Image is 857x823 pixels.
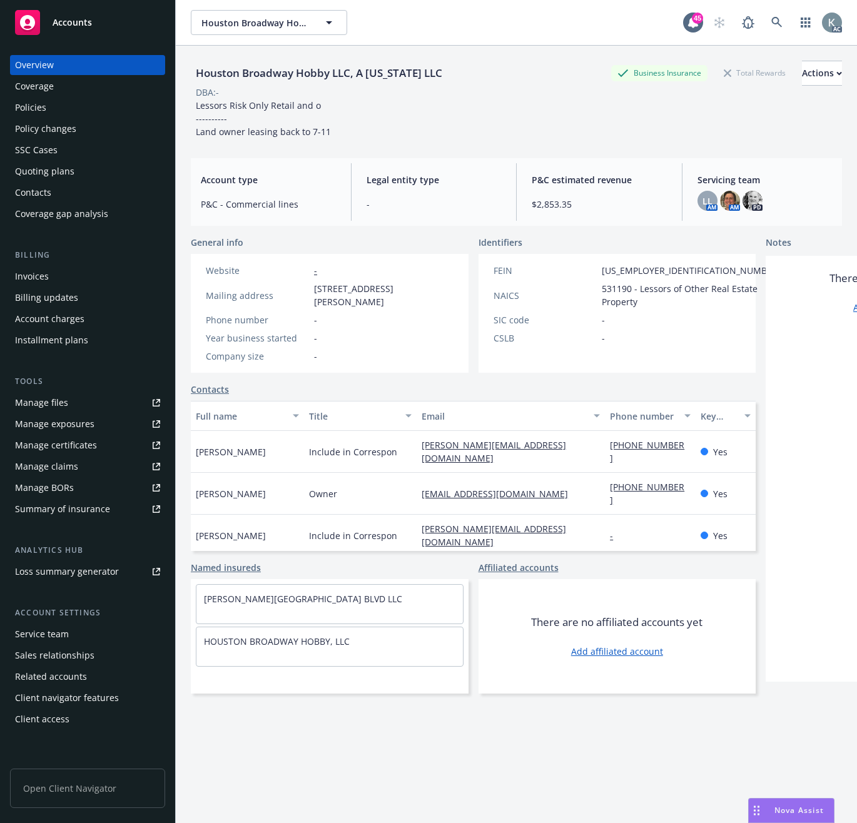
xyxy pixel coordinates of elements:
span: P&C estimated revenue [532,173,667,186]
div: Client access [15,709,69,729]
a: [PHONE_NUMBER] [610,439,684,464]
div: Actions [802,61,842,85]
div: Overview [15,55,54,75]
div: Related accounts [15,667,87,687]
div: Billing [10,249,165,261]
span: [PERSON_NAME] [196,445,266,458]
div: Title [309,410,398,423]
div: SSC Cases [15,140,58,160]
div: DBA: - [196,86,219,99]
span: Account type [201,173,336,186]
a: Manage BORs [10,478,165,498]
span: - [314,350,317,363]
a: HOUSTON BROADWAY HOBBY, LLC [204,635,350,647]
a: Sales relationships [10,645,165,665]
a: Manage exposures [10,414,165,434]
span: [US_EMPLOYER_IDENTIFICATION_NUMBER] [602,264,781,277]
div: Phone number [206,313,309,326]
a: Policy changes [10,119,165,139]
span: Yes [713,445,728,458]
a: Affiliated accounts [479,561,559,574]
a: Quoting plans [10,161,165,181]
span: - [602,331,605,345]
span: $2,853.35 [532,198,667,211]
span: LL [702,194,712,208]
div: Key contact [701,410,737,423]
div: Policy changes [15,119,76,139]
span: Identifiers [479,236,522,249]
div: Email [422,410,586,423]
a: Manage files [10,393,165,413]
div: Coverage gap analysis [15,204,108,224]
span: [PERSON_NAME] [196,487,266,500]
div: Contacts [15,183,51,203]
div: Mailing address [206,289,309,302]
button: Email [417,401,605,431]
span: Include in Correspon [309,445,397,458]
div: Billing updates [15,288,78,308]
a: [PERSON_NAME][GEOGRAPHIC_DATA] BLVD LLC [204,593,402,605]
button: Houston Broadway Hobby LLC, A [US_STATE] LLC [191,10,347,35]
a: Client navigator features [10,688,165,708]
a: Named insureds [191,561,261,574]
div: Manage claims [15,457,78,477]
div: Houston Broadway Hobby LLC, A [US_STATE] LLC [191,65,447,81]
span: P&C - Commercial lines [201,198,336,211]
span: [STREET_ADDRESS][PERSON_NAME] [314,282,454,308]
span: Include in Correspon [309,529,397,542]
div: Account charges [15,309,84,329]
div: Website [206,264,309,277]
div: Installment plans [15,330,88,350]
a: Installment plans [10,330,165,350]
div: 45 [692,13,703,24]
span: - [602,313,605,326]
div: Full name [196,410,285,423]
span: Lessors Risk Only Retail and o ---------- Land owner leasing back to 7-11 [196,99,331,138]
div: Quoting plans [15,161,74,181]
a: SSC Cases [10,140,165,160]
a: [PERSON_NAME][EMAIL_ADDRESS][DOMAIN_NAME] [422,523,566,548]
span: [PERSON_NAME] [196,529,266,542]
div: Tools [10,375,165,388]
a: Contacts [191,383,229,396]
div: Policies [15,98,46,118]
a: Overview [10,55,165,75]
a: Client access [10,709,165,729]
div: Drag to move [749,799,764,822]
a: - [610,530,623,542]
button: Nova Assist [748,798,834,823]
div: Analytics hub [10,544,165,557]
a: [PHONE_NUMBER] [610,481,684,506]
div: Manage exposures [15,414,94,434]
button: Title [304,401,417,431]
div: Phone number [610,410,676,423]
a: - [314,265,317,276]
div: Manage files [15,393,68,413]
div: Summary of insurance [15,499,110,519]
div: SIC code [494,313,597,326]
div: Business Insurance [611,65,707,81]
img: photo [720,191,740,211]
a: Accounts [10,5,165,40]
a: Service team [10,624,165,644]
a: [EMAIL_ADDRESS][DOMAIN_NAME] [422,488,578,500]
span: Notes [766,236,791,251]
a: [PERSON_NAME][EMAIL_ADDRESS][DOMAIN_NAME] [422,439,566,464]
img: photo [743,191,763,211]
span: 531190 - Lessors of Other Real Estate Property [602,282,781,308]
button: Key contact [696,401,756,431]
span: - [367,198,502,211]
a: Invoices [10,266,165,286]
div: Invoices [15,266,49,286]
img: photo [822,13,842,33]
a: Add affiliated account [571,645,663,658]
button: Full name [191,401,304,431]
span: General info [191,236,243,249]
span: Accounts [53,18,92,28]
div: NAICS [494,289,597,302]
span: Houston Broadway Hobby LLC, A [US_STATE] LLC [201,16,310,29]
div: Coverage [15,76,54,96]
div: Manage certificates [15,435,97,455]
a: Related accounts [10,667,165,687]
